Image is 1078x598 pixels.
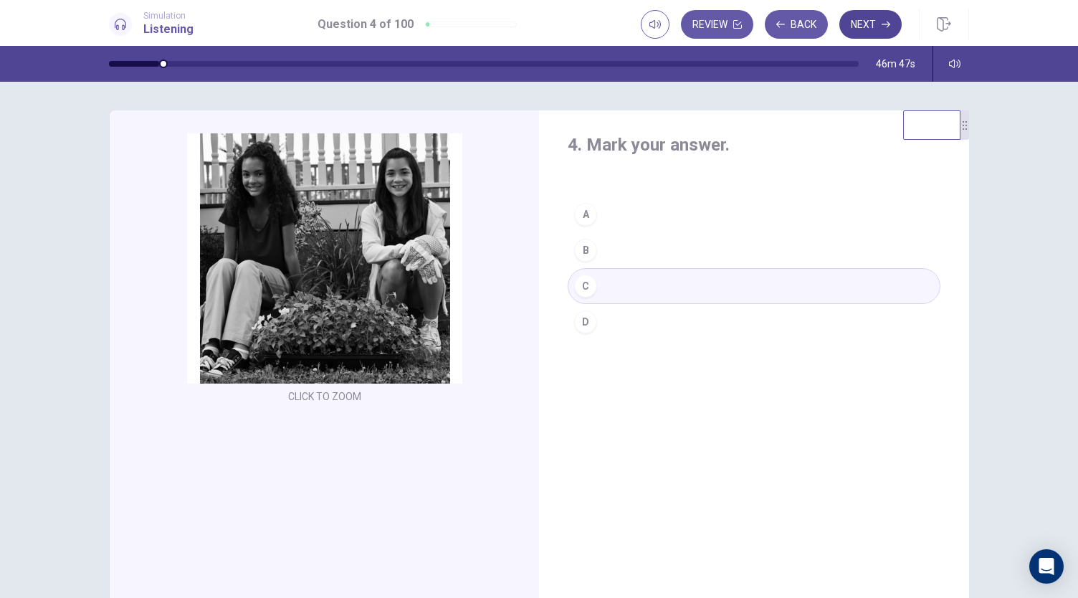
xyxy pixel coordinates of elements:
[574,310,597,333] div: D
[574,275,597,298] div: C
[568,268,940,304] button: C
[876,58,915,70] span: 46m 47s
[568,232,940,268] button: B
[568,133,940,156] h4: 4. Mark your answer.
[143,11,194,21] span: Simulation
[568,304,940,340] button: D
[765,10,828,39] button: Back
[143,21,194,38] h1: Listening
[568,196,940,232] button: A
[1029,549,1064,584] div: Open Intercom Messenger
[574,203,597,226] div: A
[318,16,414,33] h1: Question 4 of 100
[574,239,597,262] div: B
[681,10,753,39] button: Review
[839,10,902,39] button: Next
